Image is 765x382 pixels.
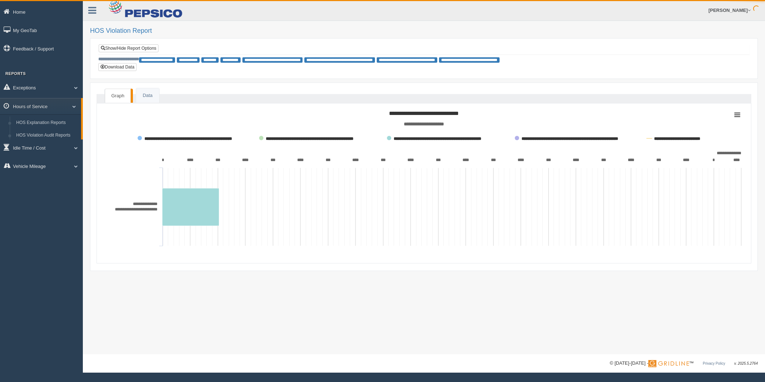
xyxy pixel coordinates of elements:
[98,63,137,71] button: Download Data
[648,360,689,367] img: Gridline
[703,361,725,365] a: Privacy Policy
[13,116,81,129] a: HOS Explanation Reports
[136,88,159,103] a: Data
[90,27,758,35] h2: HOS Violation Report
[105,89,131,103] a: Graph
[13,129,81,142] a: HOS Violation Audit Reports
[734,361,758,365] span: v. 2025.5.2764
[610,360,758,367] div: © [DATE]-[DATE] - ™
[99,44,158,52] a: Show/Hide Report Options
